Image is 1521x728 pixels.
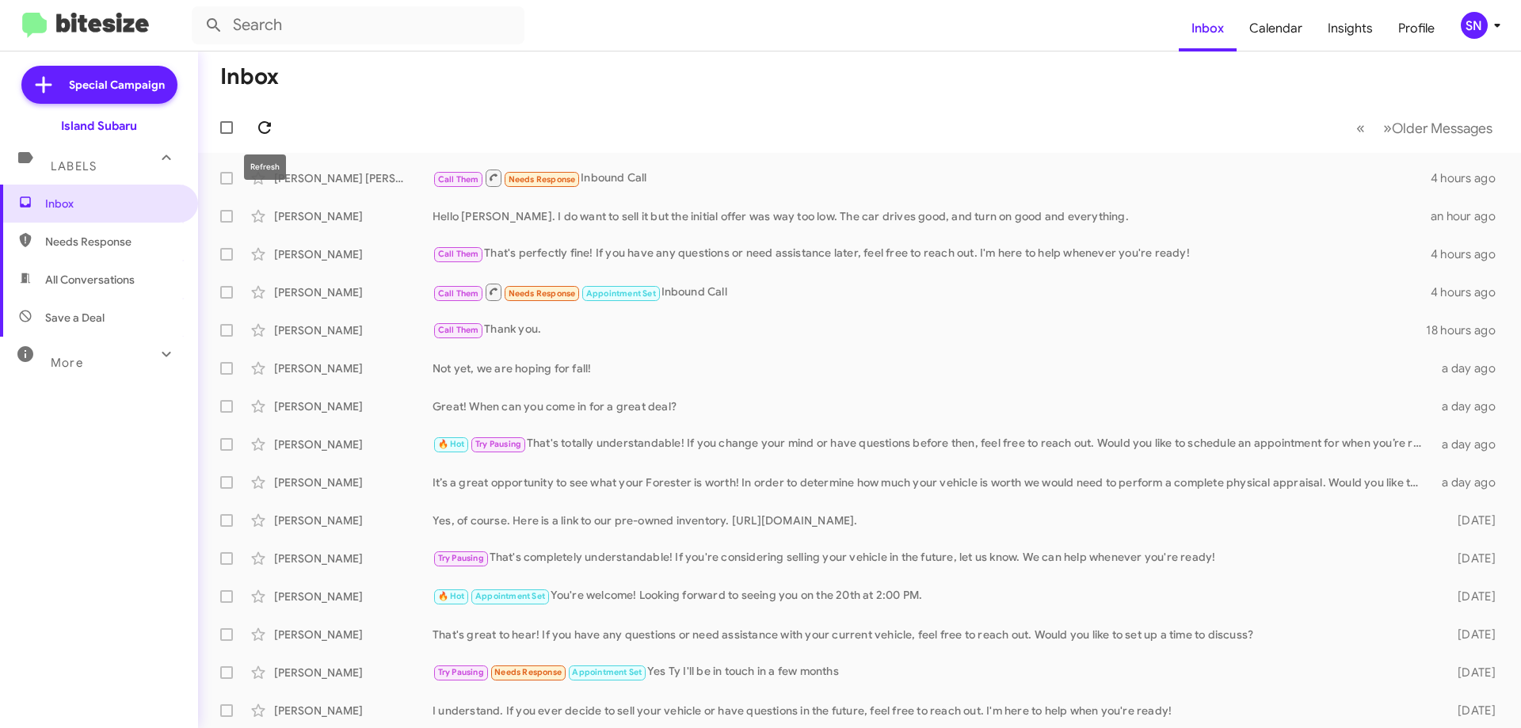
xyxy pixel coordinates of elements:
[1447,12,1504,39] button: SN
[509,288,576,299] span: Needs Response
[475,591,545,601] span: Appointment Set
[433,513,1432,528] div: Yes, of course. Here is a link to our pre-owned inventory. [URL][DOMAIN_NAME].
[438,325,479,335] span: Call Them
[274,627,433,642] div: [PERSON_NAME]
[1315,6,1386,51] a: Insights
[1431,170,1508,186] div: 4 hours ago
[433,663,1432,681] div: Yes Ty I'll be in touch in a few months
[1386,6,1447,51] a: Profile
[51,356,83,370] span: More
[494,667,562,677] span: Needs Response
[572,667,642,677] span: Appointment Set
[433,208,1431,224] div: Hello [PERSON_NAME]. I do want to sell it but the initial offer was way too low. The car drives g...
[51,159,97,173] span: Labels
[1432,475,1508,490] div: a day ago
[1431,246,1508,262] div: 4 hours ago
[274,665,433,680] div: [PERSON_NAME]
[1432,398,1508,414] div: a day ago
[1432,360,1508,376] div: a day ago
[274,360,433,376] div: [PERSON_NAME]
[192,6,524,44] input: Search
[274,208,433,224] div: [PERSON_NAME]
[433,398,1432,414] div: Great! When can you come in for a great deal?
[21,66,177,104] a: Special Campaign
[274,322,433,338] div: [PERSON_NAME]
[433,627,1432,642] div: That's great to hear! If you have any questions or need assistance with your current vehicle, fee...
[45,272,135,288] span: All Conversations
[274,436,433,452] div: [PERSON_NAME]
[1431,208,1508,224] div: an hour ago
[274,513,433,528] div: [PERSON_NAME]
[220,64,279,90] h1: Inbox
[433,435,1432,453] div: That's totally understandable! If you change your mind or have questions before then, feel free t...
[433,703,1432,718] div: I understand. If you ever decide to sell your vehicle or have questions in the future, feel free ...
[1383,118,1392,138] span: »
[509,174,576,185] span: Needs Response
[438,553,484,563] span: Try Pausing
[586,288,656,299] span: Appointment Set
[433,245,1431,263] div: That's perfectly fine! If you have any questions or need assistance later, feel free to reach out...
[1392,120,1492,137] span: Older Messages
[433,321,1426,339] div: Thank you.
[438,249,479,259] span: Call Them
[433,282,1431,302] div: Inbound Call
[274,170,433,186] div: [PERSON_NAME] [PERSON_NAME]
[1432,665,1508,680] div: [DATE]
[433,475,1432,490] div: It’s a great opportunity to see what your Forester is worth! In order to determine how much your ...
[61,118,137,134] div: Island Subaru
[433,549,1432,567] div: That's completely understandable! If you're considering selling your vehicle in the future, let u...
[1432,703,1508,718] div: [DATE]
[45,234,180,250] span: Needs Response
[1432,436,1508,452] div: a day ago
[45,310,105,326] span: Save a Deal
[1432,589,1508,604] div: [DATE]
[69,77,165,93] span: Special Campaign
[274,284,433,300] div: [PERSON_NAME]
[1432,513,1508,528] div: [DATE]
[1431,284,1508,300] div: 4 hours ago
[1356,118,1365,138] span: «
[274,703,433,718] div: [PERSON_NAME]
[1347,112,1374,144] button: Previous
[438,667,484,677] span: Try Pausing
[438,174,479,185] span: Call Them
[244,154,286,180] div: Refresh
[274,551,433,566] div: [PERSON_NAME]
[1179,6,1237,51] a: Inbox
[438,439,465,449] span: 🔥 Hot
[433,587,1432,605] div: You're welcome! Looking forward to seeing you on the 20th at 2:00 PM.
[433,360,1432,376] div: Not yet, we are hoping for fall!
[1374,112,1502,144] button: Next
[274,246,433,262] div: [PERSON_NAME]
[438,591,465,601] span: 🔥 Hot
[1426,322,1508,338] div: 18 hours ago
[1348,112,1502,144] nav: Page navigation example
[274,475,433,490] div: [PERSON_NAME]
[475,439,521,449] span: Try Pausing
[45,196,180,212] span: Inbox
[433,168,1431,188] div: Inbound Call
[1432,551,1508,566] div: [DATE]
[438,288,479,299] span: Call Them
[274,398,433,414] div: [PERSON_NAME]
[1432,627,1508,642] div: [DATE]
[274,589,433,604] div: [PERSON_NAME]
[1461,12,1488,39] div: SN
[1237,6,1315,51] a: Calendar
